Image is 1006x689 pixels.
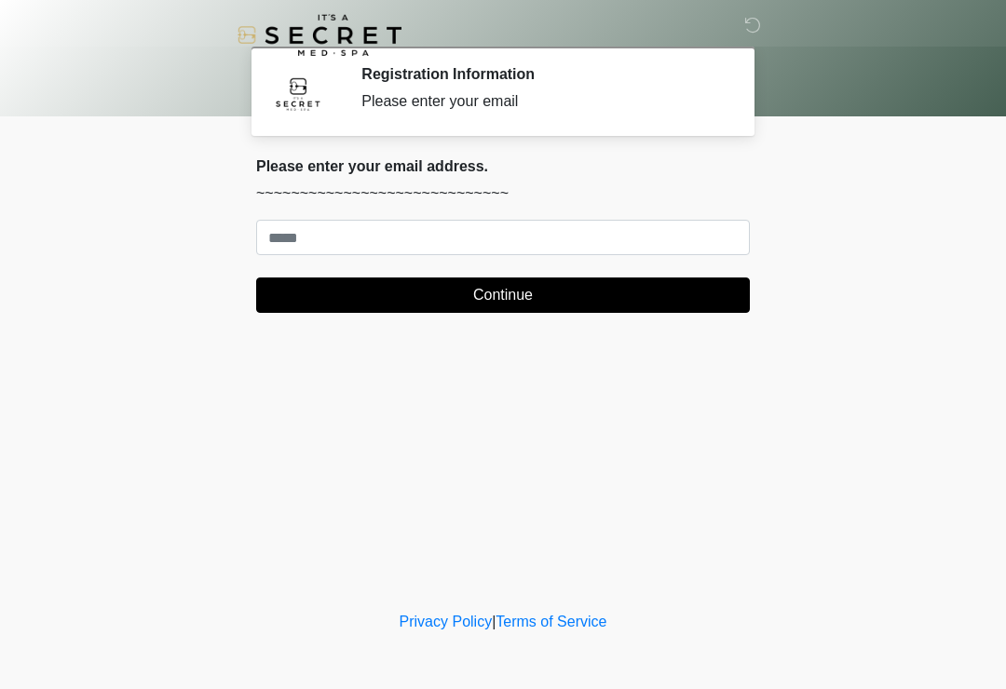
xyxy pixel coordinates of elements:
[256,157,750,175] h2: Please enter your email address.
[492,614,496,629] a: |
[270,65,326,121] img: Agent Avatar
[256,182,750,205] p: ~~~~~~~~~~~~~~~~~~~~~~~~~~~~~
[496,614,606,629] a: Terms of Service
[238,14,401,56] img: It's A Secret Med Spa Logo
[256,277,750,313] button: Continue
[361,65,722,83] h2: Registration Information
[361,90,722,113] div: Please enter your email
[400,614,493,629] a: Privacy Policy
